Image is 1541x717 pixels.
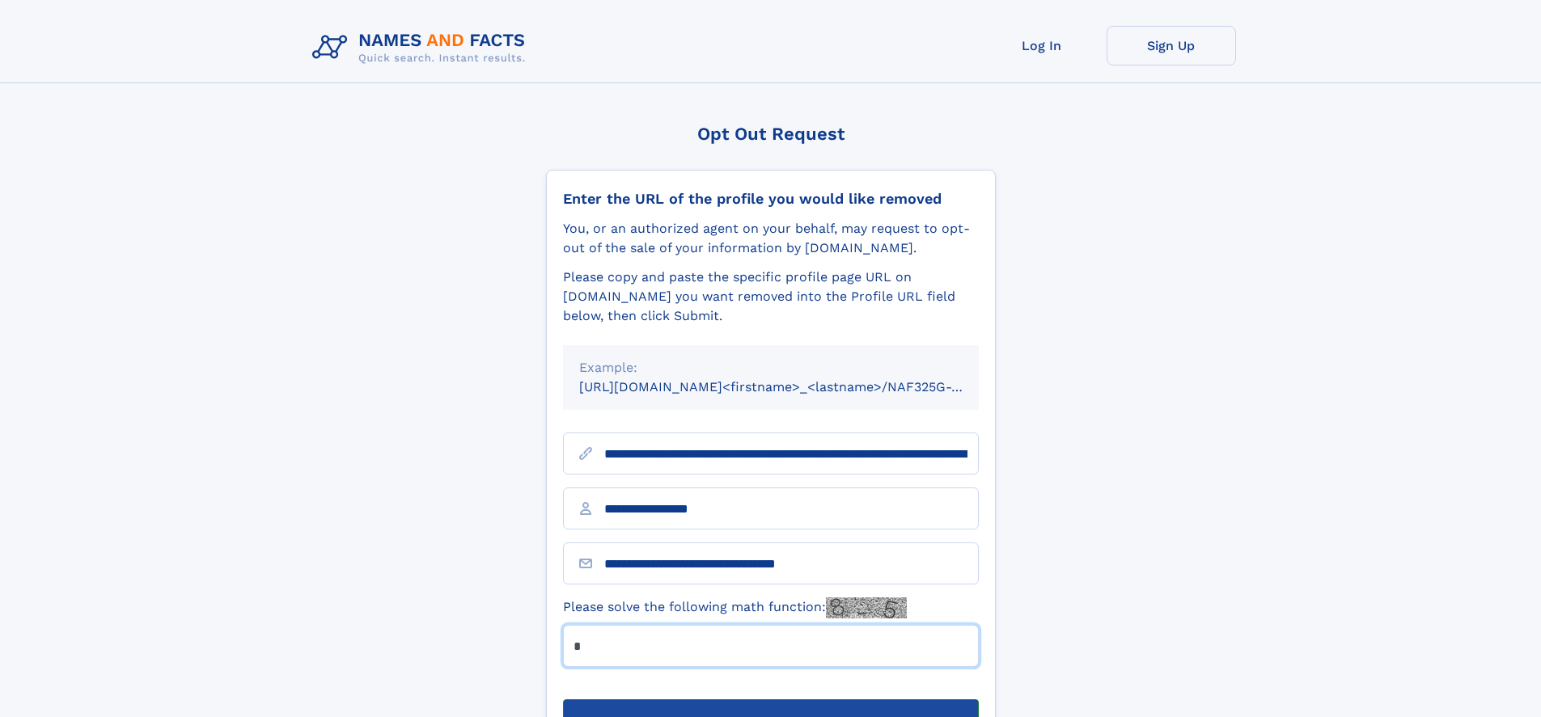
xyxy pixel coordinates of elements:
[306,26,539,70] img: Logo Names and Facts
[579,358,963,377] div: Example:
[546,124,996,144] div: Opt Out Request
[563,190,979,208] div: Enter the URL of the profile you would like removed
[579,379,1010,394] small: [URL][DOMAIN_NAME]<firstname>_<lastname>/NAF325G-xxxxxxxx
[563,219,979,258] div: You, or an authorized agent on your behalf, may request to opt-out of the sale of your informatio...
[563,597,907,618] label: Please solve the following math function:
[1107,26,1236,65] a: Sign Up
[977,26,1107,65] a: Log In
[563,268,979,326] div: Please copy and paste the specific profile page URL on [DOMAIN_NAME] you want removed into the Pr...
